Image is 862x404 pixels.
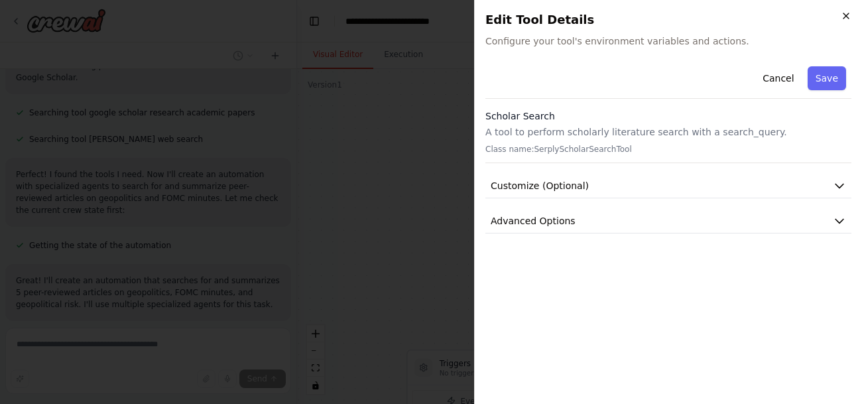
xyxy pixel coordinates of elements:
span: Configure your tool's environment variables and actions. [485,34,851,48]
p: A tool to perform scholarly literature search with a search_query. [485,125,851,139]
p: Class name: SerplyScholarSearchTool [485,144,851,155]
span: Customize (Optional) [491,179,589,192]
button: Cancel [755,66,802,90]
span: Advanced Options [491,214,576,228]
h3: Scholar Search [485,109,851,123]
button: Customize (Optional) [485,174,851,198]
h2: Edit Tool Details [485,11,851,29]
button: Advanced Options [485,209,851,234]
button: Save [808,66,846,90]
